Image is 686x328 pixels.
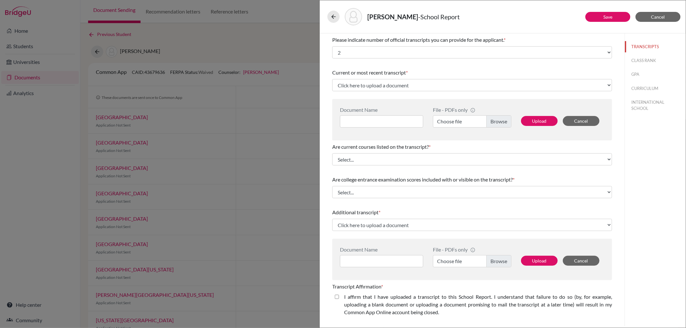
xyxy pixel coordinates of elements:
span: info [470,108,475,113]
button: Cancel [563,116,599,126]
label: Choose file [433,115,511,128]
div: Document Name [340,107,423,113]
span: info [470,247,475,253]
button: INTERNATIONAL SCHOOL [625,97,686,114]
button: Cancel [563,256,599,266]
span: - School Report [418,13,460,21]
button: Upload [521,256,558,266]
div: File - PDFs only [433,246,511,253]
button: CURRICULUM [625,83,686,94]
label: I affirm that I have uploaded a transcript to this School Report. I understand that failure to do... [344,293,612,316]
button: Upload [521,116,558,126]
div: File - PDFs only [433,107,511,113]
span: Are current courses listed on the transcript? [332,144,429,150]
div: Document Name [340,246,423,253]
span: Additional transcript [332,209,379,215]
span: Current or most recent transcript [332,69,406,75]
label: Choose file [433,255,511,267]
span: Are college entrance examination scores included with or visible on the transcript? [332,176,513,182]
span: Please indicate number of official transcripts you can provide for the applicant. [332,37,504,43]
button: TRANSCRIPTS [625,41,686,52]
strong: [PERSON_NAME] [367,13,418,21]
button: CLASS RANK [625,55,686,66]
span: Transcript Affirmation [332,283,381,289]
button: GPA [625,69,686,80]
